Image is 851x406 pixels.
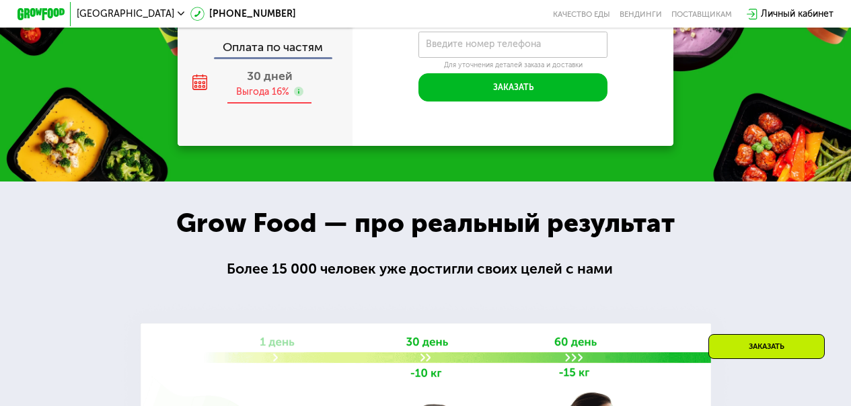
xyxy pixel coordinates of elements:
div: поставщикам [671,9,732,19]
span: [GEOGRAPHIC_DATA] [77,9,174,19]
div: Оплата по частям [178,30,352,57]
div: Личный кабинет [761,7,834,21]
div: Выгода 16% [236,85,289,98]
a: Качество еды [553,9,610,19]
a: Вендинги [620,9,662,19]
button: Заказать [418,73,607,101]
a: [PHONE_NUMBER] [190,7,296,21]
span: 30 дней [247,69,293,83]
div: Заказать [708,334,825,359]
div: Для уточнения деталей заказа и доставки [418,60,607,70]
div: Grow Food — про реальный результат [157,203,694,243]
label: Введите номер телефона [426,41,541,48]
div: Более 15 000 человек уже достигли своих целей с нами [227,258,624,280]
